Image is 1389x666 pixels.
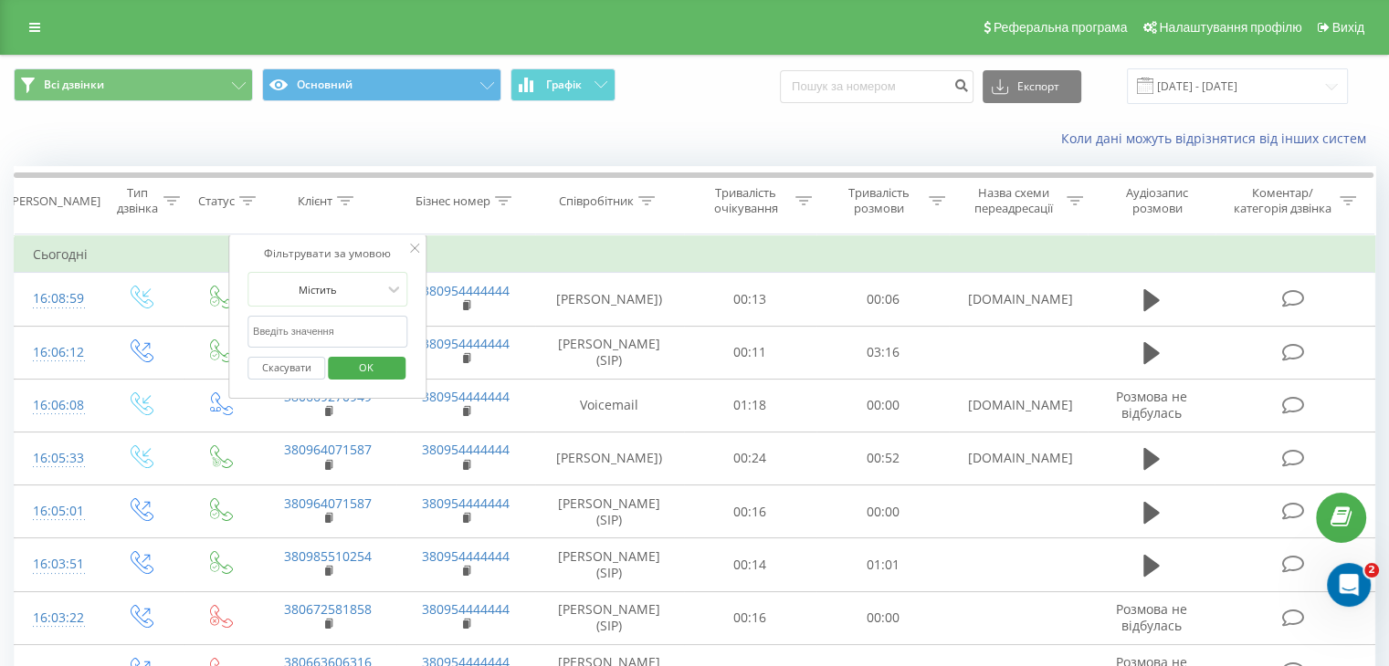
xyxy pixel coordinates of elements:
td: [PERSON_NAME]) [535,432,684,484]
td: Voicemail [535,379,684,432]
a: 380954444444 [422,441,510,458]
td: [DOMAIN_NAME] [949,273,1087,326]
button: Основний [262,68,501,101]
a: 380964071587 [284,494,372,512]
div: [PERSON_NAME] [8,193,100,209]
div: Коментар/категорія дзвінка [1228,185,1335,216]
td: 01:01 [816,538,949,591]
span: Розмова не відбулась [1116,600,1187,634]
td: [DOMAIN_NAME] [949,432,1087,484]
td: 00:11 [684,326,816,379]
div: 16:05:33 [33,441,81,476]
div: Фільтрувати за умовою [247,245,408,263]
span: Реферальна програма [994,20,1128,35]
div: Клієнт [298,193,332,209]
a: 380954444444 [422,494,510,512]
td: 00:00 [816,485,949,538]
div: Аудіозапис розмови [1104,185,1211,216]
a: 380954444444 [422,282,510,299]
div: Назва схеми переадресації [966,185,1062,216]
div: Тривалість розмови [833,185,924,216]
span: Всі дзвінки [44,78,104,92]
button: Графік [510,68,616,101]
a: 380954444444 [422,547,510,565]
td: 01:18 [684,379,816,432]
button: OK [328,357,405,380]
div: Співробітник [559,193,634,209]
td: 00:16 [684,591,816,644]
span: Вихід [1332,20,1364,35]
a: Коли дані можуть відрізнятися вiд інших систем [1061,130,1375,147]
td: [PERSON_NAME] (SIP) [535,485,684,538]
div: 16:03:51 [33,546,81,582]
td: 00:00 [816,591,949,644]
button: Скасувати [247,357,325,380]
a: 380954444444 [422,388,510,405]
td: Сьогодні [15,236,1375,273]
div: Тип дзвінка [115,185,158,216]
td: 00:52 [816,432,949,484]
input: Введіть значення [247,316,408,348]
td: 00:24 [684,432,816,484]
button: Експорт [983,70,1081,103]
div: 16:08:59 [33,281,81,317]
td: 00:16 [684,485,816,538]
iframe: Intercom live chat [1327,563,1371,607]
div: 16:05:01 [33,494,81,529]
div: 16:03:22 [33,600,81,636]
div: 16:06:08 [33,388,81,423]
span: OK [341,353,392,381]
td: [PERSON_NAME] (SIP) [535,591,684,644]
a: 380672581858 [284,600,372,618]
td: 00:00 [816,379,949,432]
td: 00:06 [816,273,949,326]
a: 380964071587 [284,441,372,458]
td: [PERSON_NAME] (SIP) [535,326,684,379]
div: Тривалість очікування [700,185,792,216]
td: 03:16 [816,326,949,379]
input: Пошук за номером [780,70,973,103]
div: Статус [198,193,235,209]
div: 16:06:12 [33,335,81,370]
span: Розмова не відбулась [1116,388,1187,421]
span: 2 [1364,563,1379,578]
span: Графік [546,78,582,91]
a: 380954444444 [422,335,510,352]
td: 00:14 [684,538,816,591]
button: Всі дзвінки [14,68,253,101]
td: [PERSON_NAME]) [535,273,684,326]
td: 00:13 [684,273,816,326]
span: Налаштування профілю [1159,20,1301,35]
a: 380954444444 [422,600,510,618]
a: 380985510254 [284,547,372,565]
td: [DOMAIN_NAME] [949,379,1087,432]
td: [PERSON_NAME] (SIP) [535,538,684,591]
div: Бізнес номер [416,193,490,209]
